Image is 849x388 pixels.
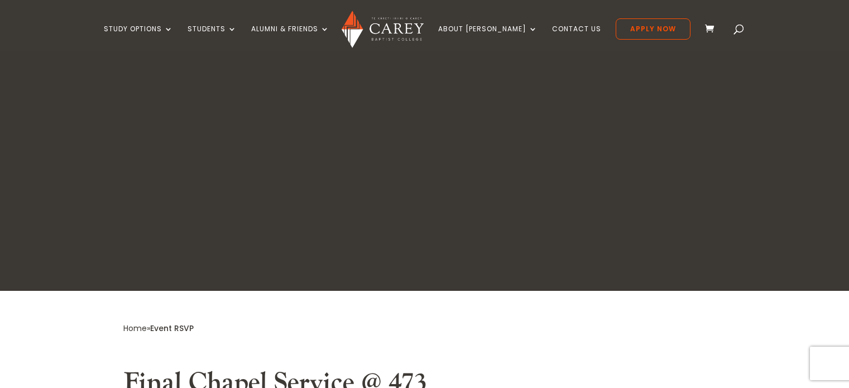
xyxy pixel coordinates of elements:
[123,323,147,334] a: Home
[616,18,690,40] a: Apply Now
[438,25,538,51] a: About [PERSON_NAME]
[104,25,173,51] a: Study Options
[342,11,424,48] img: Carey Baptist College
[251,25,329,51] a: Alumni & Friends
[123,323,194,334] span: »
[150,323,194,334] span: Event RSVP
[552,25,601,51] a: Contact Us
[188,25,237,51] a: Students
